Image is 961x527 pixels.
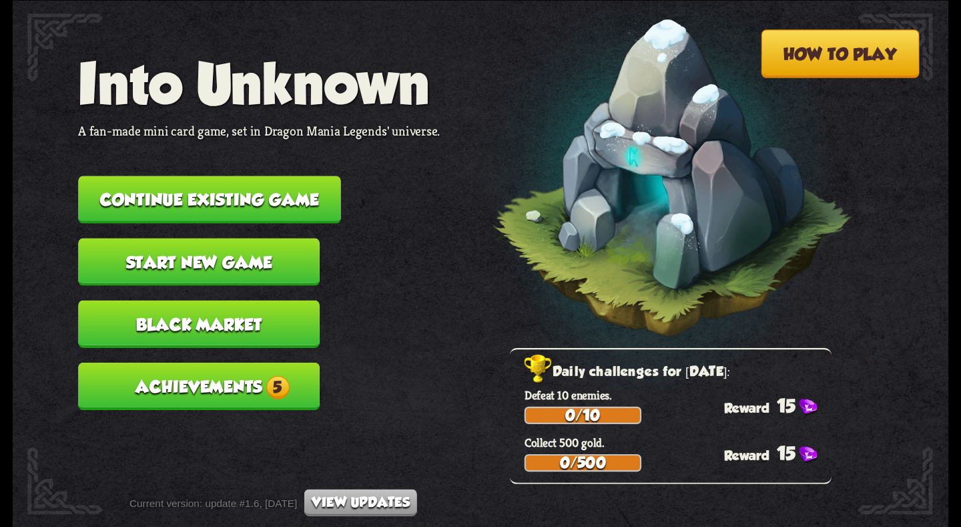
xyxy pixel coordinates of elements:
div: 0/500 [526,456,640,470]
p: Collect 500 gold. [525,435,832,450]
button: Achievements5 [78,362,320,409]
h2: Daily challenges for [DATE]: [525,360,832,383]
div: 15 [724,395,832,416]
p: Defeat 10 enemies. [525,387,832,403]
div: Current version: update #1.6, [DATE] [129,489,417,516]
div: 15 [724,442,832,464]
p: A fan-made mini card game, set in Dragon Mania Legends' universe. [78,122,440,139]
button: How to play [761,29,919,77]
button: Start new game [78,238,320,285]
button: Continue existing game [78,176,340,223]
img: Golden_Trophy_Icon.png [525,354,553,383]
div: 0/10 [526,407,640,422]
span: 5 [266,375,289,399]
button: Black Market [78,300,320,347]
h1: Into Unknown [78,51,440,115]
button: View updates [304,489,417,516]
